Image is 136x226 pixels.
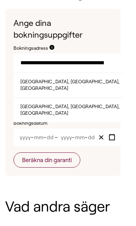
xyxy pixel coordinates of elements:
span: [GEOGRAPHIC_DATA], [GEOGRAPHIC_DATA], [GEOGRAPHIC_DATA] [20,78,123,94]
label: Bokningsadress [13,45,48,52]
label: Bokningsdatum [13,120,123,127]
span: – [55,134,60,140]
span: - [31,134,34,140]
input: Year [19,134,31,140]
button: Beräkna din garanti [13,152,80,168]
button: Clear value [96,133,107,142]
span: [GEOGRAPHIC_DATA], [GEOGRAPHIC_DATA], [GEOGRAPHIC_DATA] [20,103,123,119]
span: - [44,134,46,140]
input: Day [46,134,54,140]
span: - [72,134,75,140]
span: - [85,134,88,140]
h1: Ange dina bokningsuppgifter [13,17,112,40]
input: Month [34,134,44,140]
input: Day [88,134,95,140]
button: Toggle calendar [107,133,117,142]
h1: Vad andra säger [5,199,120,215]
input: Year [61,134,72,140]
input: Month [75,134,85,140]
